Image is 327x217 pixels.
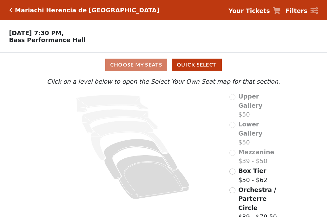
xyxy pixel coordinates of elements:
[238,186,276,211] span: Orchestra / Parterre Circle
[116,155,189,199] path: Orchestra / Parterre Circle - Seats Available: 647
[228,7,270,14] strong: Your Tickets
[238,93,262,109] span: Upper Gallery
[15,7,159,14] h5: Mariachi Herencia de [GEOGRAPHIC_DATA]
[238,149,274,156] span: Mezzanine
[238,166,267,184] label: $50 - $62
[228,6,280,16] a: Your Tickets
[172,59,222,71] button: Quick Select
[238,167,266,174] span: Box Tier
[285,6,318,16] a: Filters
[45,77,282,86] p: Click on a level below to open the Select Your Own Seat map for that section.
[76,95,149,112] path: Upper Gallery - Seats Available: 0
[238,92,282,119] label: $50
[9,8,12,12] a: Click here to go back to filters
[238,121,262,137] span: Lower Gallery
[238,120,282,147] label: $50
[238,148,274,166] label: $39 - $50
[82,109,158,133] path: Lower Gallery - Seats Available: 0
[285,7,307,14] strong: Filters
